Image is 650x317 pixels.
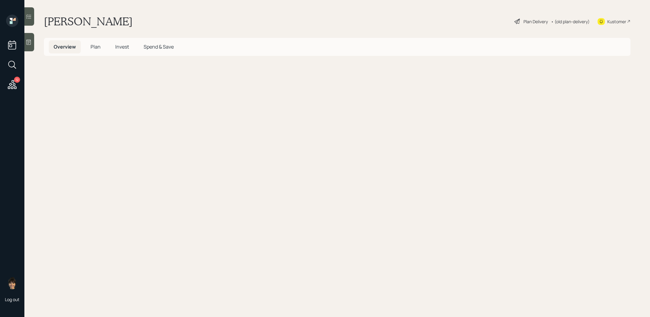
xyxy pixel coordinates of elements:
[6,277,18,289] img: treva-nostdahl-headshot.png
[144,43,174,50] span: Spend & Save
[5,297,20,302] div: Log out
[607,18,626,25] div: Kustomer
[44,15,133,28] h1: [PERSON_NAME]
[115,43,129,50] span: Invest
[551,18,590,25] div: • (old plan-delivery)
[523,18,548,25] div: Plan Delivery
[14,77,20,83] div: 12
[91,43,101,50] span: Plan
[54,43,76,50] span: Overview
